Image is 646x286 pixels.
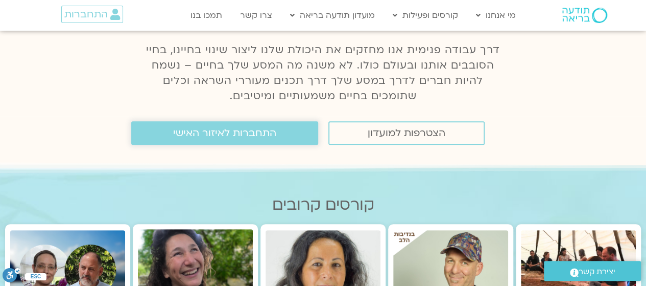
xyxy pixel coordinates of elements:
p: דרך עבודה פנימית אנו מחזקים את היכולת שלנו ליצור שינוי בחיינו, בחיי הסובבים אותנו ובעולם כולו. לא... [140,42,506,104]
a: מי אנחנו [471,6,521,25]
a: התחברות לאיזור האישי [131,121,318,145]
h2: קורסים קרובים [5,196,641,214]
a: יצירת קשר [544,261,641,281]
span: התחברות [64,9,108,20]
a: קורסים ופעילות [388,6,463,25]
a: הצטרפות למועדון [328,121,485,145]
span: יצירת קשר [579,265,615,279]
a: צרו קשר [235,6,277,25]
a: התחברות [61,6,123,23]
span: התחברות לאיזור האישי [173,127,276,139]
span: הצטרפות למועדון [368,127,445,139]
img: תודעה בריאה [562,8,607,23]
a: מועדון תודעה בריאה [285,6,380,25]
a: תמכו בנו [185,6,227,25]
